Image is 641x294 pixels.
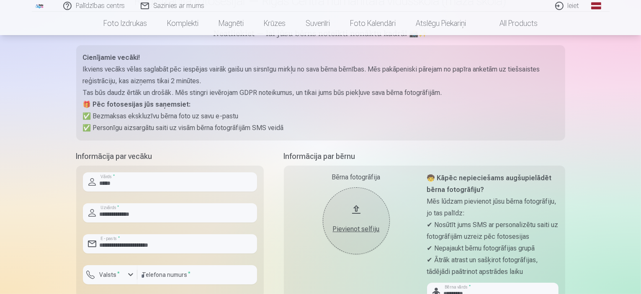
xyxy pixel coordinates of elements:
[476,12,548,35] a: All products
[35,3,44,8] img: /fa1
[83,122,559,134] p: ✅ Personīgu aizsargātu saiti uz visām bērna fotogrāfijām SMS veidā
[427,219,559,243] p: ✔ Nosūtīt jums SMS ar personalizētu saiti uz fotogrāfijām uzreiz pēc fotosesijas
[83,265,137,284] button: Valsts*
[209,12,254,35] a: Magnēti
[331,224,381,234] div: Pievienot selfiju
[83,110,559,122] p: ✅ Bezmaksas ekskluzīvu bērna foto uz savu e-pastu
[83,87,559,99] p: Tas būs daudz ērtāk un drošāk. Mēs stingri ievērojam GDPR noteikumus, un tikai jums būs piekļuve ...
[427,174,552,194] strong: 🧒 Kāpēc nepieciešams augšupielādēt bērna fotogrāfiju?
[157,12,209,35] a: Komplekti
[296,12,340,35] a: Suvenīri
[427,196,559,219] p: Mēs lūdzam pievienot jūsu bērna fotogrāfiju, jo tas palīdz:
[83,54,140,61] strong: Cienījamie vecāki!
[284,151,565,162] h5: Informācija par bērnu
[291,172,422,182] div: Bērna fotogrāfija
[96,271,124,279] label: Valsts
[93,12,157,35] a: Foto izdrukas
[83,64,559,87] p: Ikviens vecāks vēlas saglabāt pēc iespējas vairāk gaišu un sirsnīgu mirkļu no sava bērna bērnības...
[254,12,296,35] a: Krūzes
[83,100,191,108] strong: 🎁 Pēc fotosesijas jūs saņemsiet:
[76,151,264,162] h5: Informācija par vecāku
[427,254,559,278] p: ✔ Ātrāk atrast un sašķirot fotogrāfijas, tādējādi paātrinot apstrādes laiku
[427,243,559,254] p: ✔ Nepajaukt bērnu fotogrāfijas grupā
[340,12,406,35] a: Foto kalendāri
[406,12,476,35] a: Atslēgu piekariņi
[323,187,390,254] button: Pievienot selfiju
